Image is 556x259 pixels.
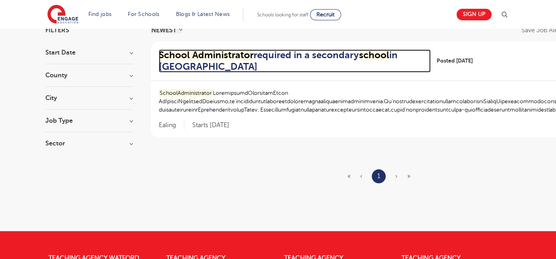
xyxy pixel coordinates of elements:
[47,5,78,25] img: Engage Education
[395,173,398,180] span: ›
[360,173,362,180] span: ‹
[159,121,184,129] span: Ealing
[45,27,69,33] span: Filters
[45,118,133,124] h3: Job Type
[347,173,351,180] span: «
[176,11,230,17] a: Blogs & Latest News
[159,49,254,61] mark: School Administrator
[310,9,341,20] a: Recruit
[45,140,133,147] h3: Sector
[159,49,431,73] a: School Administratorrequired in a secondaryschoolin [GEOGRAPHIC_DATA]
[159,49,424,73] h2: required in a secondary in [GEOGRAPHIC_DATA]
[45,72,133,78] h3: County
[128,11,159,17] a: For Schools
[316,12,335,18] span: Recruit
[359,49,389,61] mark: school
[437,57,473,65] span: Posted [DATE]
[159,89,213,97] mark: SchoolAdministrator
[192,121,229,129] p: Starts [DATE]
[45,95,133,101] h3: City
[88,11,112,17] a: Find jobs
[45,49,133,56] h3: Start Date
[457,9,492,20] a: Sign up
[407,173,410,180] span: »
[257,12,308,18] span: Schools looking for staff
[377,171,380,181] a: 1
